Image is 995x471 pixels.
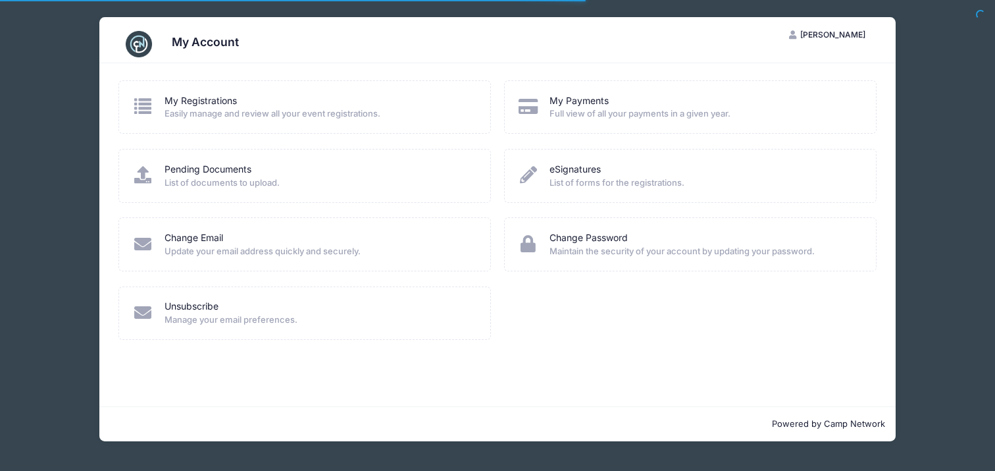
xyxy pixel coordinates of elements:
[778,24,877,46] button: [PERSON_NAME]
[800,30,865,40] span: [PERSON_NAME]
[110,418,885,431] p: Powered by Camp Network
[549,163,601,177] a: eSignatures
[165,300,218,314] a: Unsubscribe
[165,177,474,190] span: List of documents to upload.
[165,163,251,177] a: Pending Documents
[165,245,474,258] span: Update your email address quickly and securely.
[549,231,628,245] a: Change Password
[165,314,474,327] span: Manage your email preferences.
[549,94,609,108] a: My Payments
[165,94,237,108] a: My Registrations
[165,107,474,121] span: Easily manage and review all your event registrations.
[126,31,152,57] img: CampNetwork
[549,177,859,190] span: List of forms for the registrations.
[549,107,859,121] span: Full view of all your payments in a given year.
[549,245,859,258] span: Maintain the security of your account by updating your password.
[172,35,239,49] h3: My Account
[165,231,223,245] a: Change Email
